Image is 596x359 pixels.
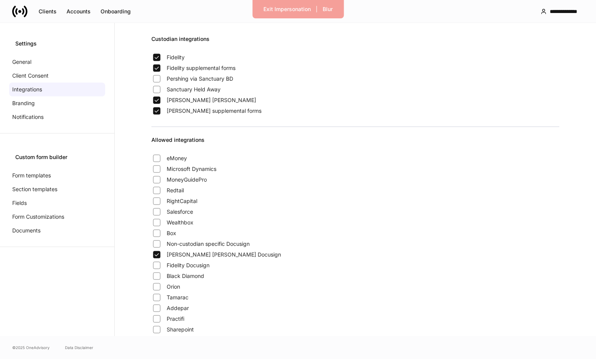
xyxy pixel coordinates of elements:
button: Blur [318,3,338,15]
span: Salesforce [167,208,193,216]
span: Orion [167,283,180,291]
span: Sharepoint [167,326,194,333]
div: Exit Impersonation [263,5,311,13]
p: Integrations [12,86,42,93]
span: Addepar [167,304,189,312]
span: Sanctuary Held Away [167,86,221,93]
a: Data Disclaimer [65,344,93,351]
div: Accounts [67,8,91,15]
p: Fields [12,199,27,207]
p: Notifications [12,113,44,121]
p: General [12,58,31,66]
p: Section templates [12,185,57,193]
a: Fields [9,196,105,210]
span: Pershing via Sanctuary BD [167,75,233,83]
a: Client Consent [9,69,105,83]
span: Redtail [167,187,184,194]
a: Branding [9,96,105,110]
span: Fidelity Docusign [167,262,209,269]
span: Fidelity supplemental forms [167,64,235,72]
span: [PERSON_NAME] [PERSON_NAME] Docusign [167,251,281,258]
span: [PERSON_NAME] [PERSON_NAME] [167,96,256,104]
span: Non-custodian specific Docusign [167,240,250,248]
button: Onboarding [96,5,136,18]
span: Wealthbox [167,219,193,226]
span: © 2025 OneAdvisory [12,344,50,351]
div: Custom form builder [15,153,99,161]
span: Black Diamond [167,272,204,280]
div: Allowed integrations [151,136,559,153]
div: Settings [15,40,99,47]
span: Tamarac [167,294,188,301]
p: Form Customizations [12,213,64,221]
p: Form templates [12,172,51,179]
a: Notifications [9,110,105,124]
a: Integrations [9,83,105,96]
a: Form Customizations [9,210,105,224]
button: Exit Impersonation [258,3,316,15]
button: Accounts [62,5,96,18]
a: Section templates [9,182,105,196]
a: Form templates [9,169,105,182]
span: RightCapital [167,197,197,205]
span: MoneyGuidePro [167,176,207,184]
button: Clients [34,5,62,18]
span: eMoney [167,154,187,162]
span: Box [167,229,176,237]
span: [PERSON_NAME] supplemental forms [167,107,261,115]
a: General [9,55,105,69]
p: Documents [12,227,41,234]
div: Onboarding [101,8,131,15]
span: Microsoft Dynamics [167,165,216,173]
span: Practifi [167,315,184,323]
div: Clients [39,8,57,15]
p: Branding [12,99,35,107]
p: Client Consent [12,72,49,80]
div: Blur [323,5,333,13]
span: Fidelity [167,54,185,61]
div: Custodian integrations [151,35,559,52]
a: Documents [9,224,105,237]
